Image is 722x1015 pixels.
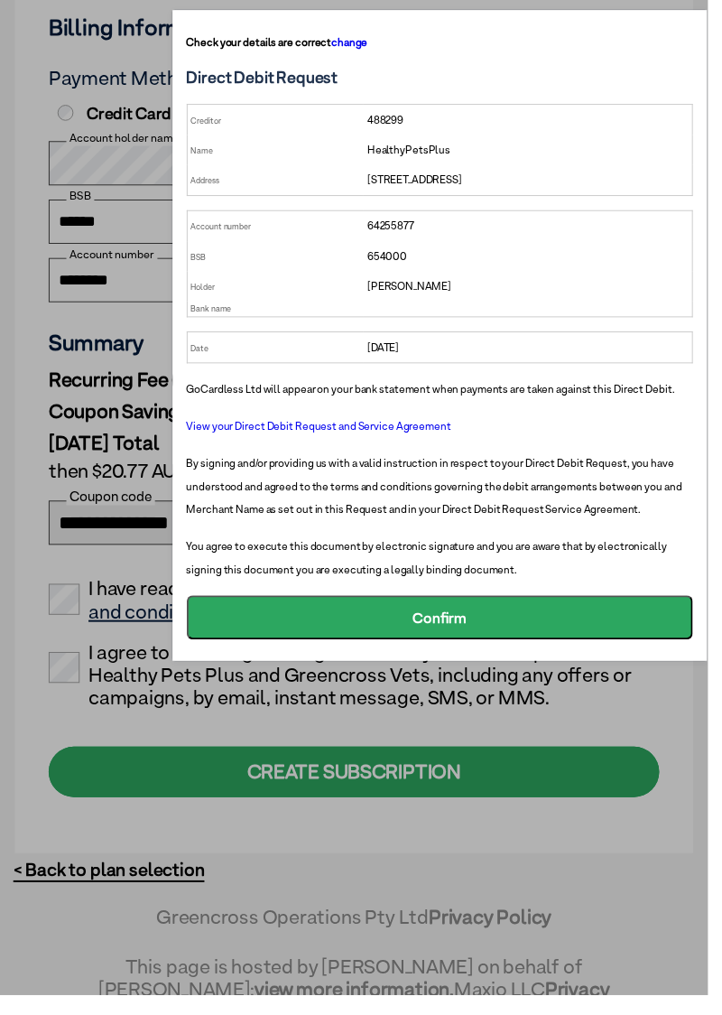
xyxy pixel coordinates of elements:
a: View your Direct Debit Request and Service Agreement [190,427,460,441]
p: GoCardless Ltd will appear on your bank statement when payments are taken against this Direct Debit. [190,385,708,408]
td: HealthyPetsPlus [371,137,706,168]
td: Creditor [190,107,371,138]
td: [DATE] [371,339,706,370]
td: Date [190,339,371,370]
td: 654000 [371,246,706,276]
td: BSB [190,246,371,276]
p: Check your details are correct [190,32,708,55]
td: [STREET_ADDRESS] [371,168,706,200]
td: 64255877 [371,215,706,247]
a: change [338,36,375,50]
button: Confirm [190,607,708,652]
td: Account number [190,215,371,247]
td: 488299 [371,107,706,138]
p: By signing and/or providing us with a valid instruction in respect to your Direct Debit Request, ... [190,461,708,531]
h2: Direct Debit Request [190,70,708,88]
td: [PERSON_NAME] [371,276,706,307]
td: Holder [190,276,371,307]
td: Bank name [190,307,371,323]
td: Address [190,168,371,200]
td: Name [190,137,371,168]
p: You agree to execute this document by electronic signature and you are aware that by electronical... [190,545,708,592]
